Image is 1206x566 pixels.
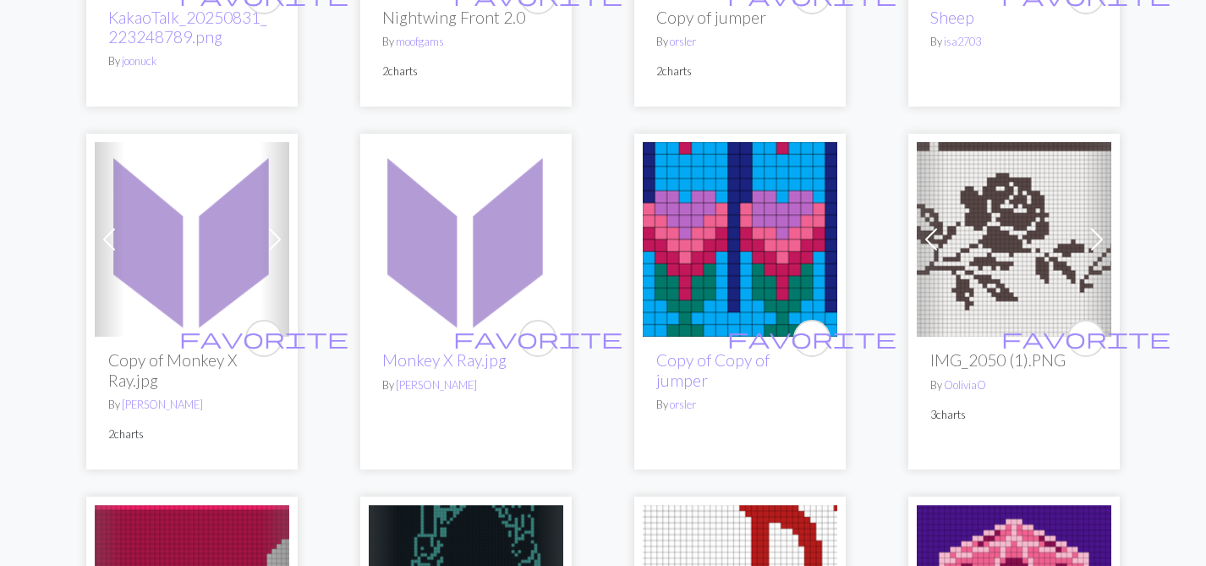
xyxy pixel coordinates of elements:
[382,63,550,80] p: 2 charts
[944,35,981,48] a: isa2703
[382,350,507,370] a: Monkey X Ray.jpg
[179,325,348,351] span: favorite
[930,34,1098,50] p: By
[656,350,770,389] a: Copy of Copy of jumper
[108,350,276,389] h2: Copy of Monkey X Ray.jpg
[917,229,1111,245] a: IMG_2050 (1).PNG
[727,325,896,351] span: favorite
[396,35,444,48] a: moofgams
[643,229,837,245] a: jumper
[727,321,896,355] i: favourite
[793,320,830,357] button: favourite
[656,63,824,80] p: 2 charts
[396,378,477,392] a: [PERSON_NAME]
[670,398,696,411] a: orsler
[656,8,824,27] h2: Copy of jumper
[930,350,1098,370] h2: IMG_2050 (1).PNG
[382,377,550,393] p: By
[917,142,1111,337] img: IMG_2050 (1).PNG
[179,321,348,355] i: favourite
[122,54,156,68] a: joonuck
[95,142,289,337] img: Monkey X Ray.jpg
[670,35,696,48] a: orsler
[108,397,276,413] p: By
[108,8,267,47] a: KakaoTalk_20250831_223248789.png
[95,229,289,245] a: Monkey X Ray.jpg
[519,320,556,357] button: favourite
[930,377,1098,393] p: By
[1067,320,1105,357] button: favourite
[944,378,986,392] a: OoliviaO
[108,53,276,69] p: By
[643,142,837,337] img: jumper
[1001,325,1170,351] span: favorite
[453,321,622,355] i: favourite
[382,8,550,27] h2: Nightwing Front 2.0
[656,34,824,50] p: By
[245,320,282,357] button: favourite
[1001,321,1170,355] i: favourite
[369,142,563,337] img: Monkey X Ray.jpg
[453,325,622,351] span: favorite
[656,397,824,413] p: By
[930,8,974,27] a: Sheep
[382,34,550,50] p: By
[930,407,1098,423] p: 3 charts
[108,426,276,442] p: 2 charts
[122,398,203,411] a: [PERSON_NAME]
[369,229,563,245] a: Monkey X Ray.jpg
